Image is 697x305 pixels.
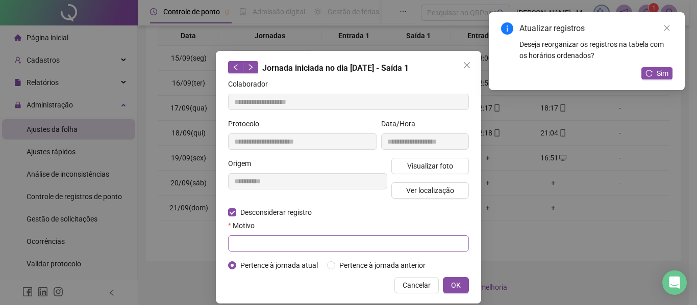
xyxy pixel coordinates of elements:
[335,260,430,271] span: Pertence à jornada anterior
[228,220,261,231] label: Motivo
[228,61,469,74] div: Jornada iniciada no dia [DATE] - Saída 1
[236,260,322,271] span: Pertence à jornada atual
[232,64,239,71] span: left
[501,22,513,35] span: info-circle
[645,70,653,77] span: reload
[661,22,673,34] a: Close
[443,277,469,293] button: OK
[381,118,422,129] label: Data/Hora
[228,61,243,73] button: left
[391,182,469,199] button: Ver localização
[657,68,668,79] span: Sim
[519,22,673,35] div: Atualizar registros
[391,158,469,174] button: Visualizar foto
[243,61,258,73] button: right
[236,207,316,218] span: Desconsiderar registro
[403,280,431,291] span: Cancelar
[519,39,673,61] div: Deseja reorganizar os registros na tabela com os horários ordenados?
[451,280,461,291] span: OK
[663,24,670,32] span: close
[228,158,258,169] label: Origem
[407,160,453,172] span: Visualizar foto
[459,57,475,73] button: Close
[228,118,266,129] label: Protocolo
[463,61,471,69] span: close
[641,67,673,79] button: Sim
[394,277,439,293] button: Cancelar
[662,270,687,295] div: Open Intercom Messenger
[406,185,454,196] span: Ver localização
[228,78,275,90] label: Colaborador
[247,64,254,71] span: right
